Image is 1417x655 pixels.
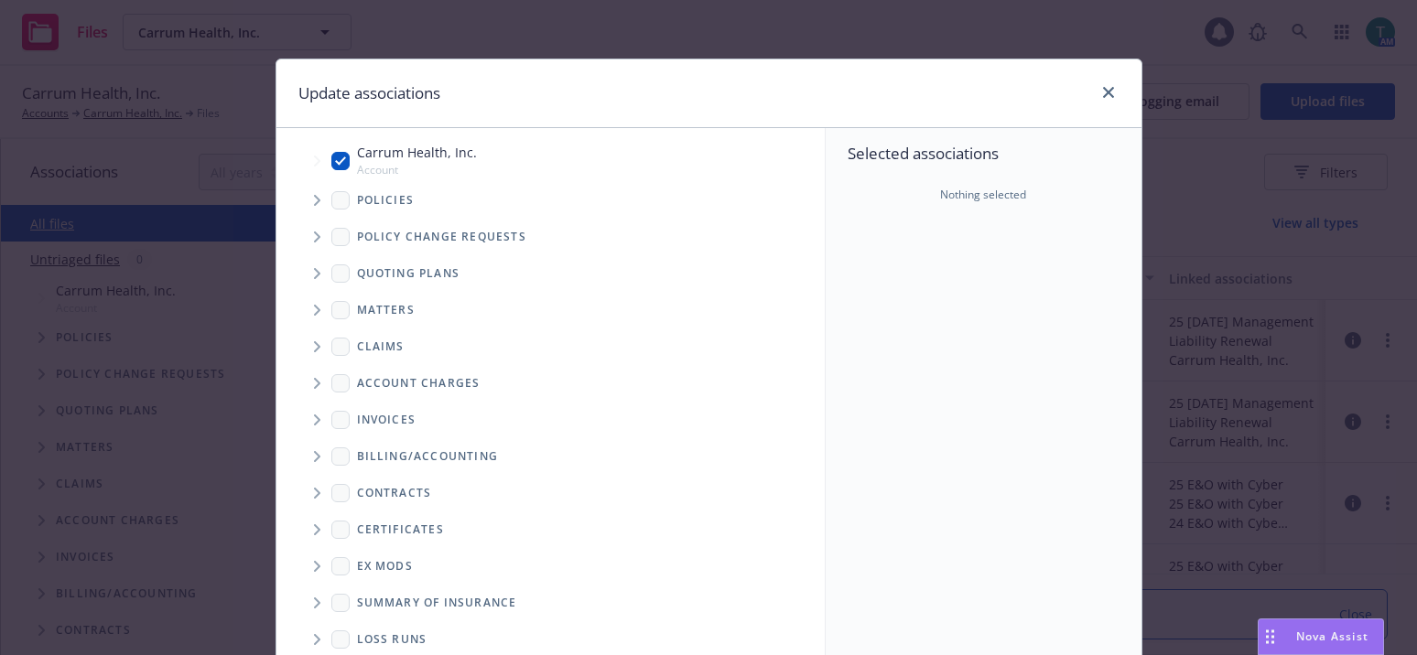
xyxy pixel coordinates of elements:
[848,143,1120,165] span: Selected associations
[357,341,405,352] span: Claims
[357,414,416,425] span: Invoices
[1258,618,1384,655] button: Nova Assist
[357,488,432,499] span: Contracts
[357,524,444,535] span: Certificates
[357,162,477,177] span: Account
[276,139,825,437] div: Tree Example
[298,81,440,105] h1: Update associations
[357,561,413,572] span: Ex Mods
[357,268,460,279] span: Quoting plans
[357,231,526,242] span: Policy change requests
[357,378,481,389] span: Account charges
[1296,628,1368,644] span: Nova Assist
[357,195,415,206] span: Policies
[1259,619,1282,654] div: Drag to move
[357,451,499,462] span: Billing/Accounting
[1098,81,1120,103] a: close
[357,305,415,316] span: Matters
[357,143,477,162] span: Carrum Health, Inc.
[357,634,427,645] span: Loss Runs
[357,597,517,608] span: Summary of insurance
[940,187,1026,203] span: Nothing selected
